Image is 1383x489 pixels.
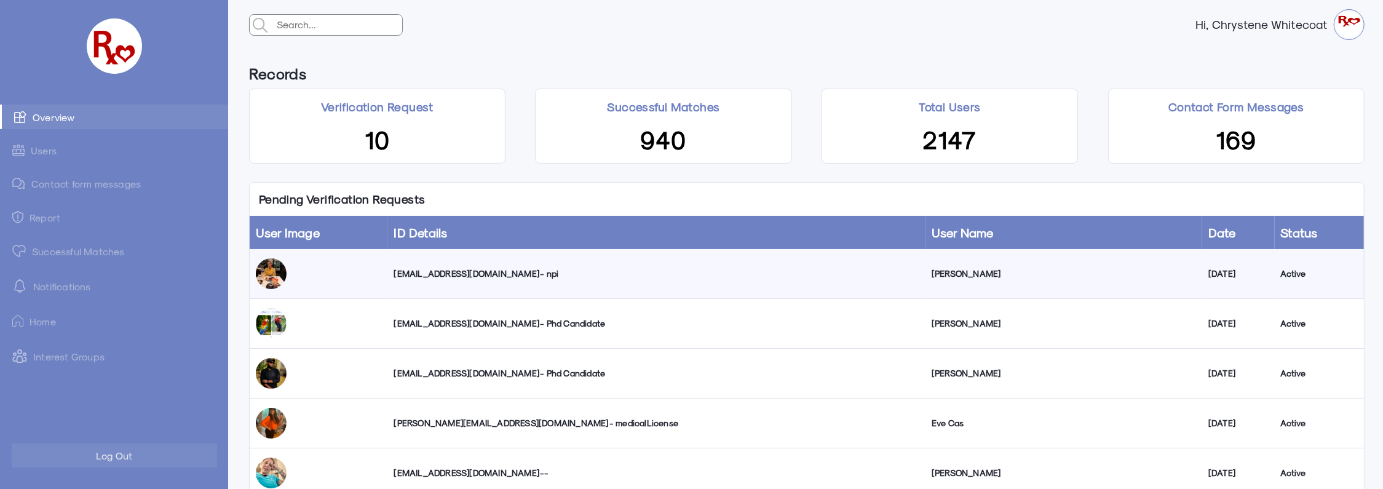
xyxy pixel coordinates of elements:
[919,98,981,115] p: Total Users
[250,183,435,216] p: Pending Verification Requests
[1208,317,1268,330] div: [DATE]
[12,178,25,189] img: admin-ic-contact-message.svg
[932,367,1196,380] div: [PERSON_NAME]
[1195,18,1334,31] strong: Hi, Chrystene Whitecoat
[1281,225,1318,240] a: Status
[1208,467,1268,479] div: [DATE]
[394,317,920,330] div: [EMAIL_ADDRESS][DOMAIN_NAME] - Phd Candidate
[12,279,27,293] img: notification-default-white.svg
[12,145,25,156] img: admin-ic-users.svg
[256,358,287,389] img: r2gg5x8uzdkpk8z2w1kp.jpg
[1281,317,1358,330] div: Active
[923,123,977,154] span: 2147
[256,408,287,439] img: uytlpkyr3rkq79eo0goa.jpg
[249,58,306,89] h6: Records
[1281,417,1358,429] div: Active
[274,15,402,34] input: Search...
[394,467,920,479] div: [EMAIL_ADDRESS][DOMAIN_NAME] --
[365,123,390,154] span: 10
[321,98,434,115] p: Verification Request
[1208,225,1236,240] a: Date
[256,225,320,240] a: User Image
[1281,467,1358,479] div: Active
[932,467,1196,479] div: [PERSON_NAME]
[1168,98,1304,115] p: Contact Form Messages
[641,123,687,154] span: 940
[394,225,448,240] a: ID Details
[14,111,26,123] img: admin-ic-overview.svg
[932,417,1196,429] div: Eve Cas
[394,367,920,380] div: [EMAIL_ADDRESS][DOMAIN_NAME] - Phd Candidate
[1208,268,1268,280] div: [DATE]
[250,15,271,36] img: admin-search.svg
[256,458,287,488] img: d7bbcqxti3o6j4dazsi5.jpg
[12,443,217,467] button: Log Out
[932,225,994,240] a: User Name
[394,268,920,280] div: [EMAIL_ADDRESS][DOMAIN_NAME] - npi
[12,349,27,364] img: intrestGropus.svg
[1208,417,1268,429] div: [DATE]
[1281,268,1358,280] div: Active
[12,211,23,223] img: admin-ic-report.svg
[256,258,287,289] img: luqzy0elsadf89f4tsso.jpg
[932,317,1196,330] div: [PERSON_NAME]
[394,417,920,429] div: [PERSON_NAME][EMAIL_ADDRESS][DOMAIN_NAME] - medicalLicense
[256,308,287,339] img: tlbaupo5rygbfbeelxs5.jpg
[1216,123,1256,154] span: 169
[932,268,1196,280] div: [PERSON_NAME]
[12,315,23,327] img: ic-home.png
[607,98,719,115] p: Successful Matches
[1208,367,1268,380] div: [DATE]
[1281,367,1358,380] div: Active
[12,245,26,257] img: matched.svg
